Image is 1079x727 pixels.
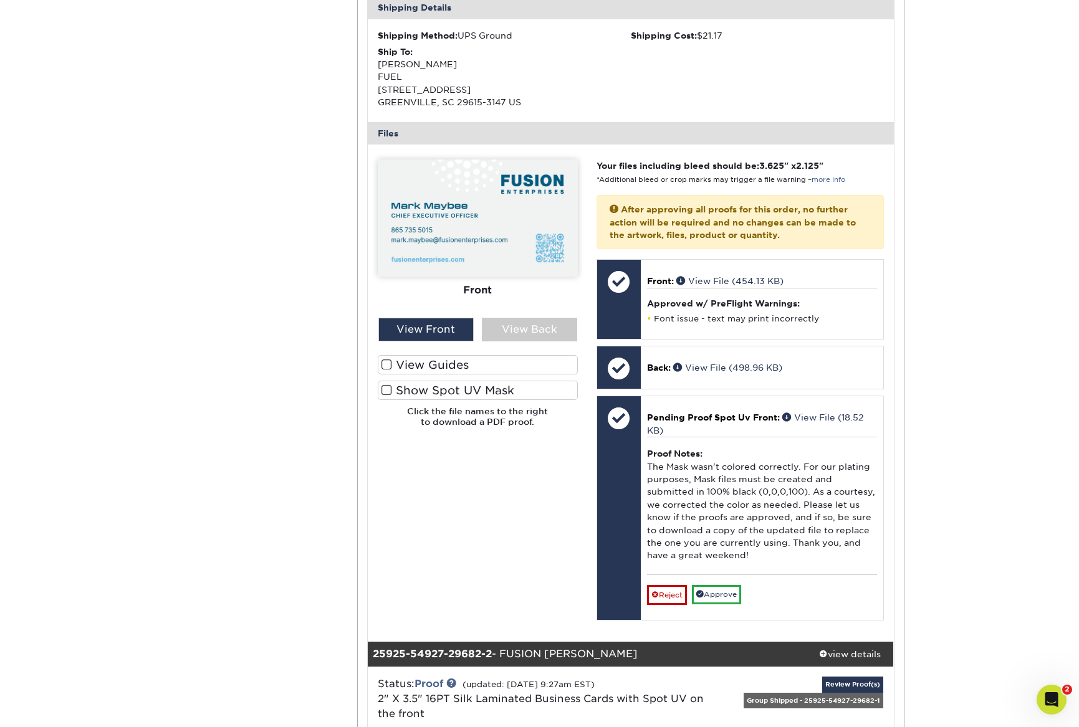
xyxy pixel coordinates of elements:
span: 3.625 [759,161,784,171]
span: 2.125 [796,161,819,171]
strong: Proof Notes: [647,449,703,459]
a: View File (454.13 KB) [676,276,784,286]
iframe: Intercom live chat [1037,685,1067,715]
a: more info [812,176,845,184]
label: View Guides [378,355,578,374]
span: Back: [647,363,671,373]
strong: Your files including bleed should be: " x " [597,161,823,171]
div: $21.17 [631,29,884,42]
li: Font issue - text may print incorrectly [647,313,877,324]
div: - FUSION [PERSON_NAME] [368,642,806,667]
small: *Additional bleed or crop marks may trigger a file warning – [597,176,845,184]
div: The Mask wasn't colored correctly. For our plating purposes, Mask files must be created and submi... [647,437,877,574]
div: Front [378,277,578,304]
div: View Back [482,318,577,341]
span: Pending Proof Spot Uv Front: [647,412,780,422]
a: 2" X 3.5" 16PT Silk Laminated Business Cards with Spot UV on the front [378,693,704,720]
a: Proof [415,678,443,690]
a: Approve [692,585,741,604]
div: UPS Ground [378,29,631,42]
span: 2 [1062,685,1072,695]
div: view details [806,648,894,660]
div: Files [368,122,894,145]
a: view details [806,642,894,667]
strong: Ship To: [378,47,413,57]
div: [PERSON_NAME] FUEL [STREET_ADDRESS] GREENVILLE, SC 29615-3147 US [378,45,631,109]
strong: Shipping Cost: [631,31,697,40]
label: Show Spot UV Mask [378,381,578,400]
small: (updated: [DATE] 9:27am EST) [463,680,595,689]
div: Status: [368,677,718,721]
strong: 25925-54927-29682-2 [373,648,492,660]
strong: Shipping Method: [378,31,458,40]
span: Front: [647,276,674,286]
a: Reject [647,585,687,605]
div: View Front [378,318,474,341]
a: View File (498.96 KB) [673,363,782,373]
h4: Approved w/ PreFlight Warnings: [647,298,877,308]
div: Group Shipped - 25925-54927-29682-1 [744,693,883,708]
strong: After approving all proofs for this order, no further action will be required and no changes can ... [610,204,856,240]
a: View File (18.52 KB) [647,412,864,435]
a: Review Proof(s) [822,677,883,692]
h6: Click the file names to the right to download a PDF proof. [378,406,578,437]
